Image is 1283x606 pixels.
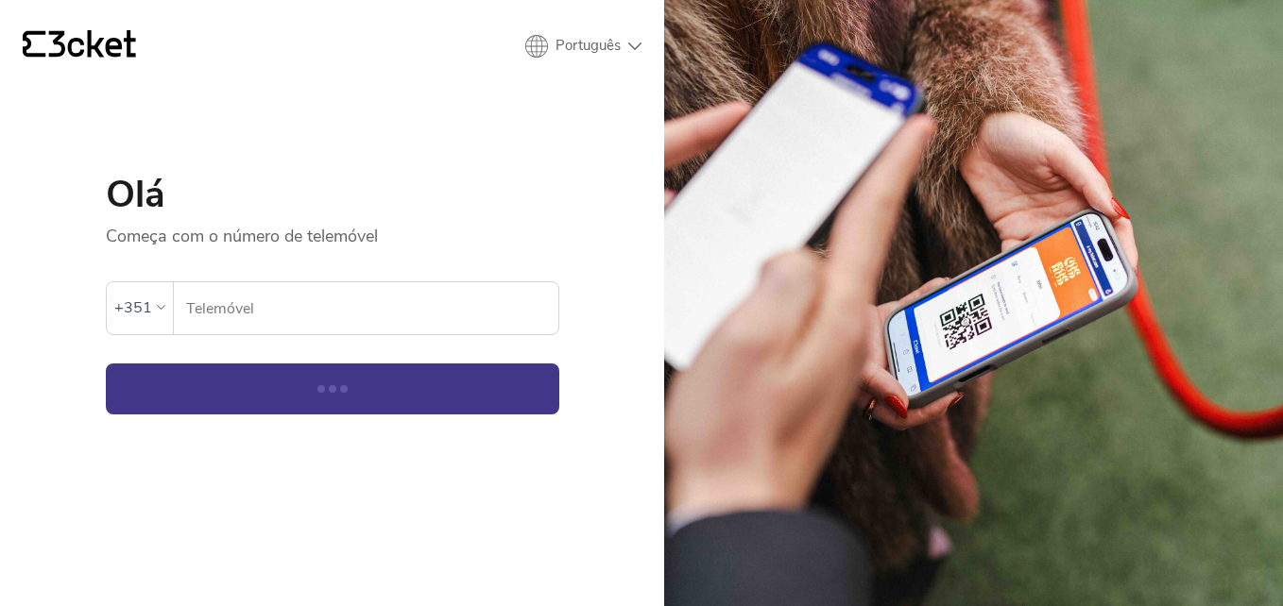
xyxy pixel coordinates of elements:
[23,30,136,62] a: {' '}
[185,282,558,334] input: Telemóvel
[174,282,558,335] label: Telemóvel
[23,31,45,58] g: {' '}
[106,363,559,414] button: Continuar
[106,213,559,247] p: Começa com o número de telemóvel
[106,176,559,213] h1: Olá
[114,294,152,322] div: +351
